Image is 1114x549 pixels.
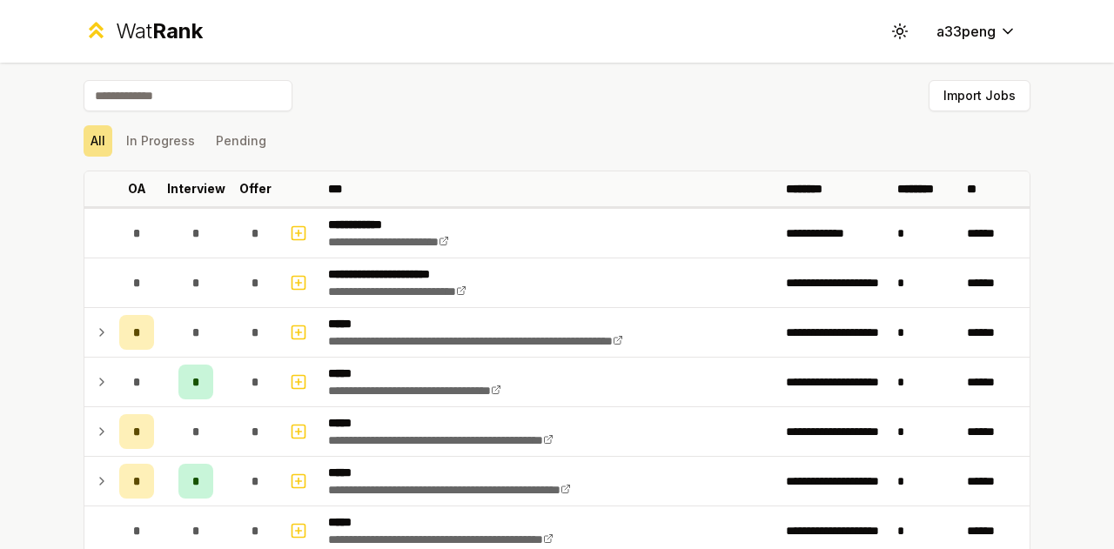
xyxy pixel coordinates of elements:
[929,80,1030,111] button: Import Jobs
[936,21,996,42] span: a33peng
[923,16,1030,47] button: a33peng
[239,180,272,198] p: Offer
[119,125,202,157] button: In Progress
[209,125,273,157] button: Pending
[167,180,225,198] p: Interview
[84,125,112,157] button: All
[152,18,203,44] span: Rank
[128,180,146,198] p: OA
[116,17,203,45] div: Wat
[84,17,203,45] a: WatRank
